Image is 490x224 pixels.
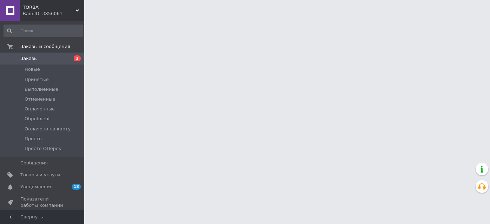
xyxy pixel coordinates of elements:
[74,55,81,61] span: 2
[25,76,49,83] span: Принятые
[72,184,81,190] span: 18
[25,66,40,73] span: Новые
[25,126,71,132] span: Оплачено на карту
[25,86,58,93] span: Выполненные
[23,11,84,17] div: Ваш ID: 3856061
[20,172,60,178] span: Товары и услуги
[20,43,70,50] span: Заказы и сообщения
[20,184,52,190] span: Уведомления
[23,4,75,11] span: TORBA
[20,55,38,62] span: Заказы
[25,136,42,142] span: Просто
[20,160,48,166] span: Сообщения
[20,196,65,209] span: Показатели работы компании
[4,25,83,37] input: Поиск
[25,116,49,122] span: Оброблені
[25,96,55,102] span: Отмененные
[25,145,61,152] span: Просто ОПерек
[25,106,55,112] span: Оплаченные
